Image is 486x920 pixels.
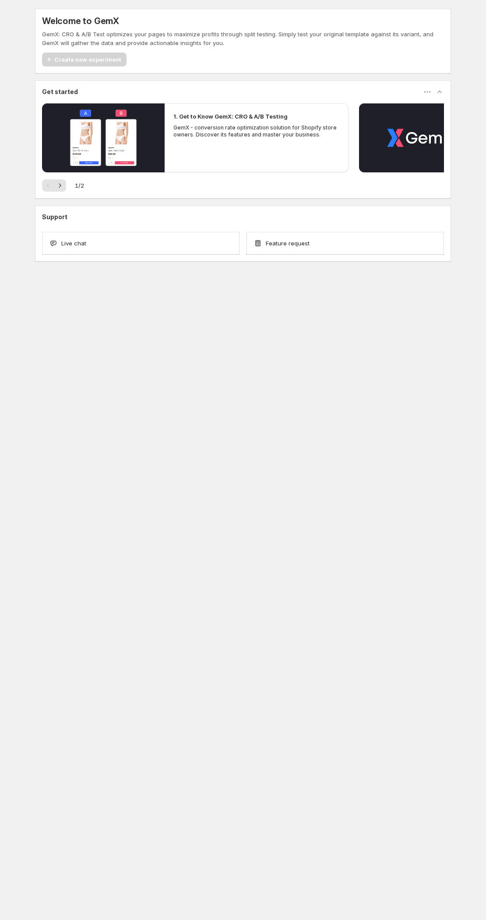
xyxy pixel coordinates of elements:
h3: Support [42,213,67,221]
span: 1 / 2 [75,181,84,190]
span: Feature request [266,239,310,248]
p: GemX - conversion rate optimization solution for Shopify store owners. Discover its features and ... [173,124,340,138]
h5: Welcome to GemX [42,16,119,26]
h3: Get started [42,87,78,96]
span: Live chat [61,239,86,248]
p: GemX: CRO & A/B Test optimizes your pages to maximize profits through split testing. Simply test ... [42,30,444,47]
h2: 1. Get to Know GemX: CRO & A/B Testing [173,112,288,121]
